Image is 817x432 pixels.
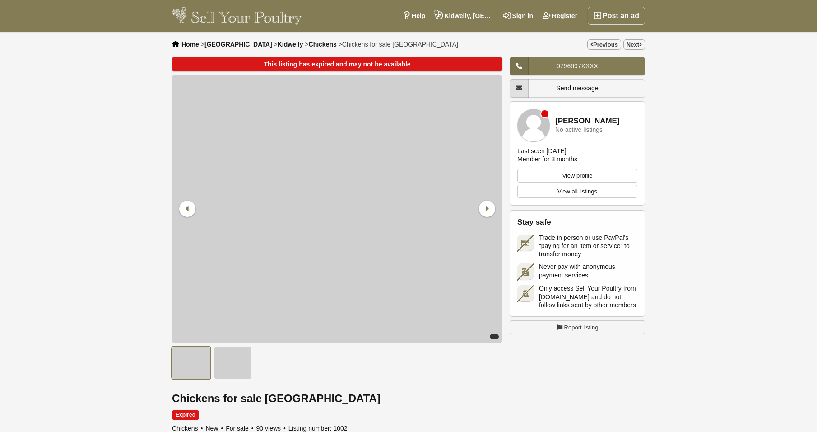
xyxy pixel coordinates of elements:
[201,41,272,48] li: >
[278,41,303,48] a: Kidwelly
[555,127,603,133] div: No active listings
[517,218,637,227] h2: Stay safe
[172,347,210,379] img: Chickens for sale south Wales - 1
[588,7,645,25] a: Post an ad
[541,110,548,117] div: Member is offline
[172,57,502,71] div: This listing has expired and may not be available
[172,410,199,420] span: Expired
[172,75,502,343] img: Chickens for sale south Wales - 1/2
[305,41,336,48] li: >
[510,57,645,75] a: 0796897XXXX
[181,41,199,48] a: Home
[226,425,254,432] span: For sale
[309,41,337,48] a: Chickens
[538,7,582,25] a: Register
[517,155,577,163] div: Member for 3 months
[517,147,566,155] div: Last seen [DATE]
[172,7,302,25] img: Sell Your Poultry
[557,62,598,70] span: 0796897XXXX
[430,7,498,25] a: Kidwelly, [GEOGRAPHIC_DATA]
[205,425,224,432] span: New
[510,79,645,98] a: Send message
[214,347,252,379] img: Chickens for sale south Wales - 2
[555,117,620,126] a: [PERSON_NAME]
[256,425,287,432] span: 90 views
[288,425,348,432] span: Listing number: 1002
[204,41,272,48] a: [GEOGRAPHIC_DATA]
[498,7,538,25] a: Sign in
[510,320,645,335] a: Report listing
[339,41,458,48] li: >
[172,393,502,404] h1: Chickens for sale [GEOGRAPHIC_DATA]
[587,39,621,50] a: Previous
[539,263,637,279] span: Never pay with anonymous payment services
[274,41,303,48] li: >
[564,323,599,332] span: Report listing
[517,185,637,198] a: View all listings
[517,109,550,141] img: Mark Tessier
[172,425,204,432] span: Chickens
[623,39,645,50] a: Next
[398,7,430,25] a: Help
[517,169,637,183] a: View profile
[539,284,637,309] span: Only access Sell Your Poultry from [DOMAIN_NAME] and do not follow links sent by other members
[556,85,598,92] span: Send message
[539,234,637,258] span: Trade in person or use PayPal's “paying for an item or service” to transfer money
[342,41,458,48] span: Chickens for sale [GEOGRAPHIC_DATA]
